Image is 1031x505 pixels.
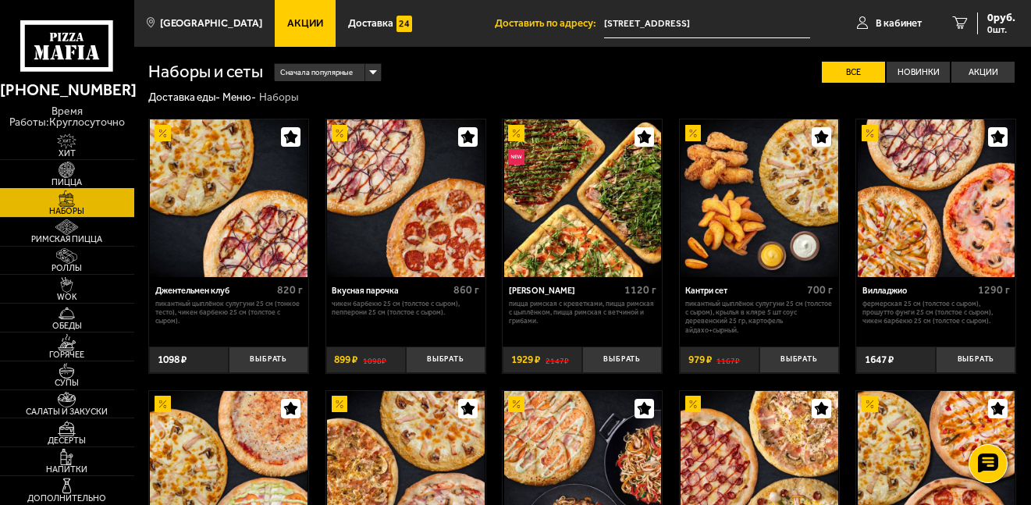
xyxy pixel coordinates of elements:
[509,300,656,325] p: Пицца Римская с креветками, Пицца Римская с цыплёнком, Пицца Римская с ветчиной и грибами.
[876,18,922,28] span: В кабинет
[508,125,524,141] img: Акционный
[511,354,540,365] span: 1929 ₽
[624,283,656,297] span: 1120 г
[155,300,303,325] p: Пикантный цыплёнок сулугуни 25 см (тонкое тесто), Чикен Барбекю 25 см (толстое с сыром).
[887,62,950,83] label: Новинки
[680,119,839,277] a: АкционныйКантри сет
[327,119,485,277] img: Вкусная парочка
[546,354,569,365] s: 2147 ₽
[160,18,262,28] span: [GEOGRAPHIC_DATA]
[406,347,485,373] button: Выбрать
[509,286,620,296] div: [PERSON_NAME]
[287,18,323,28] span: Акции
[759,347,839,373] button: Выбрать
[508,396,524,412] img: Акционный
[332,286,450,296] div: Вкусная парочка
[987,25,1015,34] span: 0 шт.
[332,125,348,141] img: Акционный
[453,283,479,297] span: 860 г
[807,283,833,297] span: 700 г
[858,119,1015,277] img: Вилладжио
[862,125,878,141] img: Акционный
[604,9,810,38] input: Ваш адрес доставки
[987,12,1015,23] span: 0 руб.
[822,62,885,83] label: Все
[716,354,740,365] s: 1167 ₽
[685,300,833,334] p: Пикантный цыплёнок сулугуни 25 см (толстое с сыром), крылья в кляре 5 шт соус деревенский 25 гр, ...
[862,396,878,412] img: Акционный
[862,300,1010,325] p: Фермерская 25 см (толстое с сыром), Прошутто Фунги 25 см (толстое с сыром), Чикен Барбекю 25 см (...
[681,119,838,277] img: Кантри сет
[222,91,256,103] a: Меню-
[685,125,702,141] img: Акционный
[363,354,386,365] s: 1098 ₽
[277,283,303,297] span: 820 г
[856,119,1015,277] a: АкционныйВилладжио
[332,396,348,412] img: Акционный
[280,62,353,83] span: Сначала популярные
[862,286,974,296] div: Вилладжио
[332,300,479,317] p: Чикен Барбекю 25 см (толстое с сыром), Пепперони 25 см (толстое с сыром).
[150,119,308,277] img: Джентельмен клуб
[503,119,662,277] a: АкционныйНовинкаМама Миа
[155,286,273,296] div: Джентельмен клуб
[865,354,894,365] span: 1647 ₽
[326,119,485,277] a: АкционныйВкусная парочка
[158,354,187,365] span: 1098 ₽
[155,396,171,412] img: Акционный
[508,149,524,165] img: Новинка
[685,396,702,412] img: Акционный
[604,9,810,38] span: Колпино, Пролетарская улица, 58
[495,18,604,28] span: Доставить по адресу:
[951,62,1015,83] label: Акции
[582,347,662,373] button: Выбрать
[148,63,263,80] h1: Наборы и сеты
[259,91,298,105] div: Наборы
[334,354,357,365] span: 899 ₽
[504,119,662,277] img: Мама Миа
[685,286,803,296] div: Кантри сет
[348,18,393,28] span: Доставка
[229,347,308,373] button: Выбрать
[149,119,308,277] a: АкционныйДжентельмен клуб
[155,125,171,141] img: Акционный
[936,347,1015,373] button: Выбрать
[148,91,220,103] a: Доставка еды-
[688,354,712,365] span: 979 ₽
[396,16,413,32] img: 15daf4d41897b9f0e9f617042186c801.svg
[978,283,1010,297] span: 1290 г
